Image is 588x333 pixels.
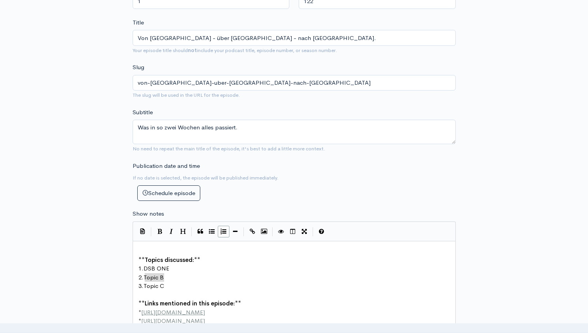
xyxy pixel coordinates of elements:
[258,226,270,237] button: Insert Image
[272,227,273,236] i: |
[133,108,153,117] label: Subtitle
[143,265,169,272] span: DSB ONE
[243,227,244,236] i: |
[194,226,206,237] button: Quote
[138,265,143,272] span: 1.
[133,145,325,152] small: No need to repeat the main title of the episode, it's best to add a little more context.
[145,300,235,307] span: Links mentioned in this episode:
[133,162,200,171] label: Publication date and time
[166,226,177,237] button: Italic
[143,274,164,281] span: Topic B
[141,317,205,324] span: [URL][DOMAIN_NAME]
[133,18,144,27] label: Title
[133,47,337,54] small: Your episode title should include your podcast title, episode number, or season number.
[138,282,143,289] span: 3.
[188,47,197,54] strong: not
[275,226,287,237] button: Toggle Preview
[191,227,192,236] i: |
[138,274,143,281] span: 2.
[137,185,200,201] button: Schedule episode
[133,92,240,98] small: The slug will be used in the URL for the episode.
[218,226,229,237] button: Numbered List
[177,226,189,237] button: Heading
[145,256,194,263] span: Topics discussed:
[151,227,152,236] i: |
[287,226,299,237] button: Toggle Side by Side
[143,282,164,289] span: Topic C
[299,226,310,237] button: Toggle Fullscreen
[133,174,278,181] small: If no date is selected, the episode will be published immediately.
[141,309,205,316] span: [URL][DOMAIN_NAME]
[137,225,149,237] button: Insert Show Notes Template
[154,226,166,237] button: Bold
[229,226,241,237] button: Insert Horizontal Line
[133,75,456,91] input: title-of-episode
[133,209,164,218] label: Show notes
[247,226,258,237] button: Create Link
[133,30,456,46] input: What is the episode's title?
[133,63,144,72] label: Slug
[206,226,218,237] button: Generic List
[313,227,313,236] i: |
[316,226,327,237] button: Markdown Guide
